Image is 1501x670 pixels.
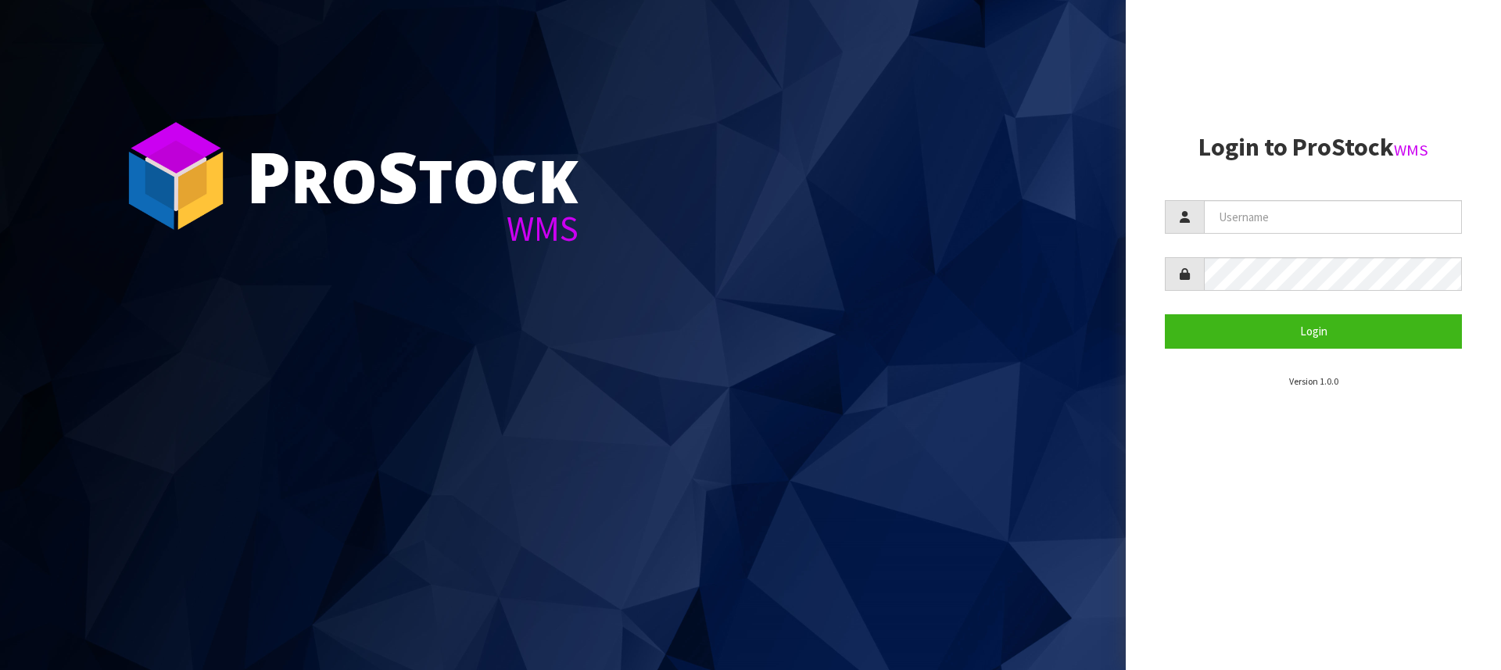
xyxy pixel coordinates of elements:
h2: Login to ProStock [1165,134,1462,161]
img: ProStock Cube [117,117,235,235]
small: Version 1.0.0 [1289,375,1338,387]
div: WMS [246,211,579,246]
small: WMS [1394,140,1428,160]
button: Login [1165,314,1462,348]
div: ro tock [246,141,579,211]
span: P [246,128,291,224]
input: Username [1204,200,1462,234]
span: S [378,128,418,224]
